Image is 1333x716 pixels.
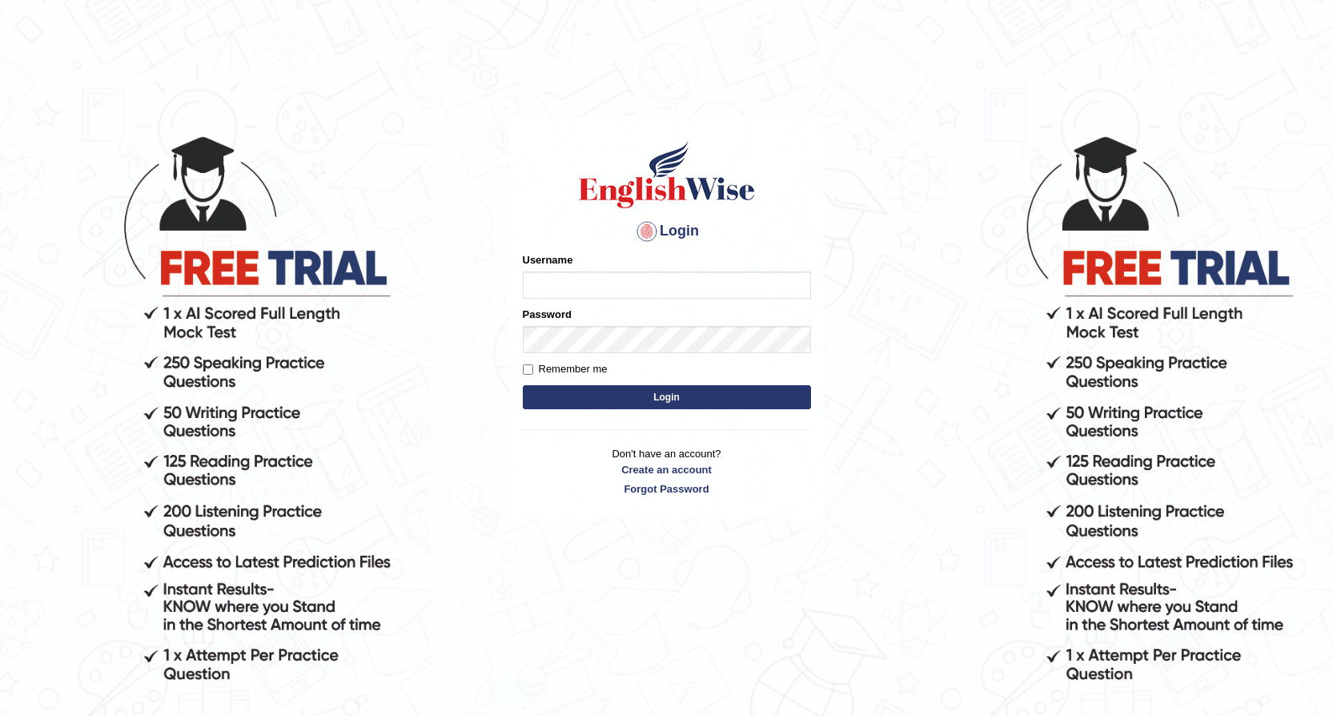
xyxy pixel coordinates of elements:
img: Logo of English Wise sign in for intelligent practice with AI [576,139,758,211]
label: Password [523,307,572,322]
label: Remember me [523,361,608,377]
label: Username [523,252,573,267]
button: Login [523,385,811,409]
a: Create an account [523,462,811,477]
h4: Login [523,219,811,244]
p: Don't have an account? [523,446,811,496]
a: Forgot Password [523,481,811,497]
input: Remember me [523,364,533,375]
